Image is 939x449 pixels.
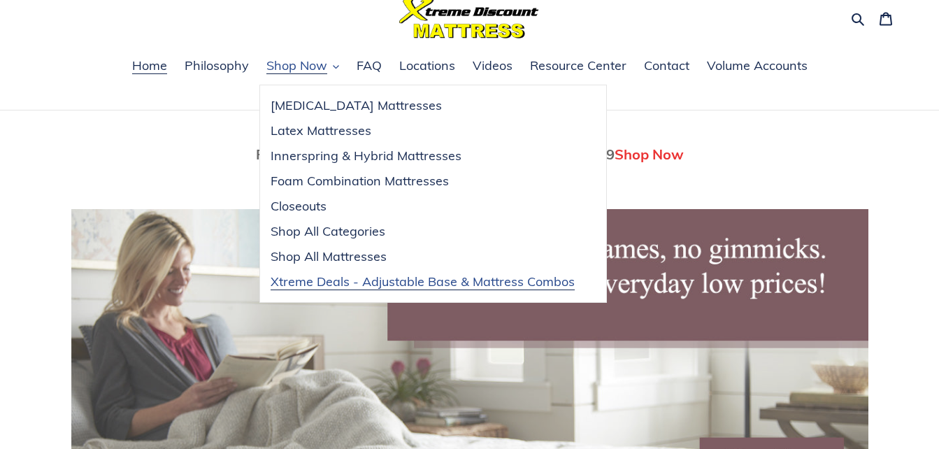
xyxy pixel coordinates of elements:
[357,57,382,74] span: FAQ
[260,169,585,194] a: Foam Combination Mattresses
[644,57,689,74] span: Contact
[259,56,346,77] button: Shop Now
[271,248,387,265] span: Shop All Mattresses
[530,57,626,74] span: Resource Center
[523,56,633,77] a: Resource Center
[271,173,449,190] span: Foam Combination Mattresses
[256,145,615,163] span: Fully Adjustable Queen Base With Mattress Only $799
[132,57,167,74] span: Home
[178,56,256,77] a: Philosophy
[260,194,585,219] a: Closeouts
[271,198,327,215] span: Closeouts
[260,143,585,169] a: Innerspring & Hybrid Mattresses
[392,56,462,77] a: Locations
[271,148,461,164] span: Innerspring & Hybrid Mattresses
[271,122,371,139] span: Latex Mattresses
[271,273,575,290] span: Xtreme Deals - Adjustable Base & Mattress Combos
[466,56,519,77] a: Videos
[271,97,442,114] span: [MEDICAL_DATA] Mattresses
[637,56,696,77] a: Contact
[473,57,512,74] span: Videos
[707,57,808,74] span: Volume Accounts
[260,219,585,244] a: Shop All Categories
[271,223,385,240] span: Shop All Categories
[125,56,174,77] a: Home
[399,57,455,74] span: Locations
[260,118,585,143] a: Latex Mattresses
[615,145,684,163] span: Shop Now
[260,93,585,118] a: [MEDICAL_DATA] Mattresses
[260,269,585,294] a: Xtreme Deals - Adjustable Base & Mattress Combos
[185,57,249,74] span: Philosophy
[350,56,389,77] a: FAQ
[266,57,327,74] span: Shop Now
[260,244,585,269] a: Shop All Mattresses
[700,56,815,77] a: Volume Accounts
